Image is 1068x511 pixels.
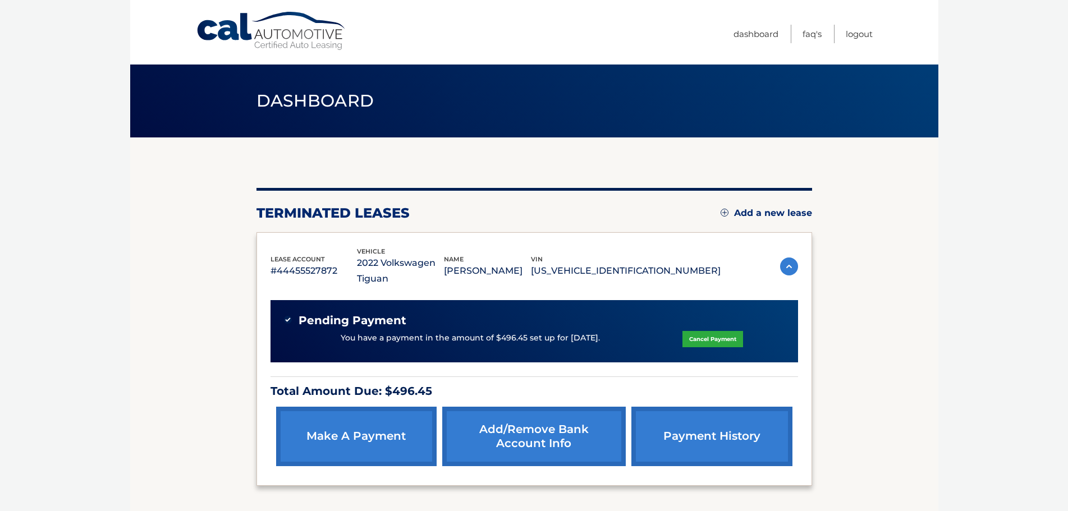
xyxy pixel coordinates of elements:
[631,407,792,466] a: payment history
[271,263,357,279] p: #44455527872
[271,255,325,263] span: lease account
[780,257,798,275] img: accordion-active.svg
[846,25,873,43] a: Logout
[276,407,437,466] a: make a payment
[271,381,798,401] p: Total Amount Due: $496.45
[803,25,822,43] a: FAQ's
[299,314,406,328] span: Pending Payment
[256,90,374,111] span: Dashboard
[357,255,444,287] p: 2022 Volkswagen Tiguan
[531,255,543,263] span: vin
[721,208,812,219] a: Add a new lease
[682,331,743,347] a: Cancel Payment
[357,247,385,255] span: vehicle
[531,263,721,279] p: [US_VEHICLE_IDENTIFICATION_NUMBER]
[442,407,626,466] a: Add/Remove bank account info
[444,255,464,263] span: name
[341,332,600,344] p: You have a payment in the amount of $496.45 set up for [DATE].
[734,25,778,43] a: Dashboard
[444,263,531,279] p: [PERSON_NAME]
[256,205,410,222] h2: terminated leases
[196,11,347,51] a: Cal Automotive
[284,316,292,324] img: check-green.svg
[721,209,728,217] img: add.svg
